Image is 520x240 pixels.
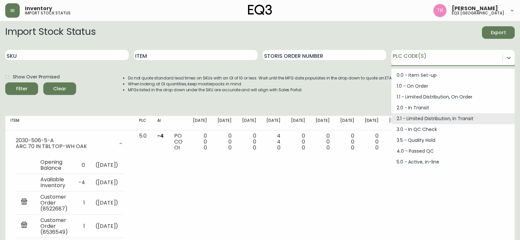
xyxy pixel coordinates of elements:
[391,146,515,157] div: 4.0 - Passed QC
[335,116,360,130] th: [DATE]
[316,133,330,151] div: 0 0
[5,26,95,39] h2: Import Stock Status
[452,11,504,15] h5: eq3 [GEOGRAPHIC_DATA]
[10,133,129,154] div: 2030-506-5-AARC 70 IN TBL TOP-WH OAK
[188,116,212,130] th: [DATE]
[5,82,38,95] button: Filter
[391,70,515,81] div: 0.0 - Item Set-up
[73,174,90,191] td: -4
[253,144,256,151] span: 0
[248,5,272,15] img: logo
[218,133,232,151] div: 0 0
[391,157,515,167] div: 5.0 - Active, in-line
[487,29,510,37] span: Export
[452,6,498,11] span: [PERSON_NAME]
[73,191,90,214] td: 1
[286,116,310,130] th: [DATE]
[277,144,281,151] span: 0
[212,116,237,130] th: [DATE]
[389,133,403,151] div: 0 0
[35,157,73,174] td: Opening Balance
[482,26,515,39] button: Export
[128,75,393,81] li: Do not quote standard lead times on SKUs with an OI of 10 or less. Wait until the MFG date popula...
[391,102,515,113] div: 2.0 - In Transit
[157,132,164,140] span: -4
[204,144,207,151] span: 0
[433,4,447,17] img: 214b9049a7c64896e5c13e8f38ff7a87
[90,191,124,214] td: ( [DATE] )
[35,214,73,238] td: Customer Order (8536549)
[360,116,384,130] th: [DATE]
[35,191,73,214] td: Customer Order (8522687)
[128,81,393,87] li: When looking at OI quantities, keep masterpacks in mind.
[5,116,134,130] th: Item
[291,133,305,151] div: 0 0
[16,143,114,149] div: ARC 70 IN TBL TOP-WH OAK
[21,198,27,206] img: retail_report.svg
[90,214,124,238] td: ( [DATE] )
[228,144,232,151] span: 0
[49,85,71,93] span: Clear
[391,124,515,135] div: 3.0 - In QC Check
[391,81,515,92] div: 1.0 - On Order
[326,144,330,151] span: 0
[16,138,114,143] div: 2030-506-5-A
[391,92,515,102] div: 1.1 - Limited Distribution, On Order
[73,157,90,174] td: 0
[351,144,354,151] span: 0
[174,133,182,151] div: PO CO
[261,116,286,130] th: [DATE]
[90,157,124,174] td: ( [DATE] )
[21,222,27,229] img: retail_report.svg
[375,144,379,151] span: 0
[73,214,90,238] td: 1
[25,6,52,11] span: Inventory
[90,174,124,191] td: ( [DATE] )
[242,133,256,151] div: 0 0
[266,133,281,151] div: 4 4
[384,116,408,130] th: [DATE]
[302,144,305,151] span: 0
[43,82,76,95] button: Clear
[174,144,180,151] span: OI
[340,133,354,151] div: 0 0
[25,11,71,15] h5: import stock status
[365,133,379,151] div: 0 0
[128,87,393,93] li: MFGs listed in the drop down under the SKU are accurate and will align with Sales Portal.
[193,133,207,151] div: 0 0
[391,135,515,146] div: 3.5 - Quality Hold
[35,174,73,191] td: Available Inventory
[152,116,169,130] th: AI
[391,113,515,124] div: 2.1 - Limited Distribution, In Transit
[134,116,152,130] th: PLC
[13,74,60,80] span: Show Over Promised
[237,116,261,130] th: [DATE]
[310,116,335,130] th: [DATE]
[16,85,28,93] div: Filter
